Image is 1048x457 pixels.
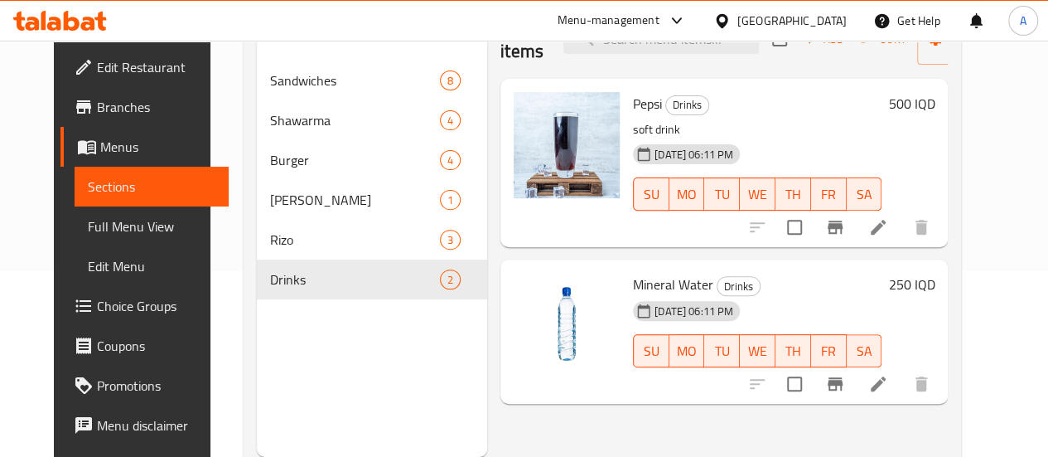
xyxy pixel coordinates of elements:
a: Branches [60,87,229,127]
a: Sections [75,167,229,207]
span: Edit Restaurant [97,57,215,77]
span: Select to update [777,367,812,401]
span: Edit Menu [88,256,215,276]
h2: Menu items [500,14,543,64]
span: TH [782,339,804,363]
button: MO [669,334,705,367]
a: Edit Restaurant [60,47,229,87]
span: SU [640,182,663,207]
div: Rizo3 [257,220,487,260]
p: soft drink [633,119,881,140]
button: WE [740,334,775,367]
button: Branch-specific-item [815,364,855,404]
img: Pepsi [514,92,620,198]
span: 2 [441,272,460,288]
div: items [440,230,461,250]
span: MO [676,339,698,363]
span: 4 [441,113,460,129]
div: [PERSON_NAME]1 [257,180,487,220]
a: Menu disclaimer [60,406,229,445]
button: delete [901,364,941,404]
a: Edit Menu [75,246,229,286]
span: SA [853,339,876,363]
span: Coupons [97,336,215,356]
button: SA [847,334,882,367]
div: Drinks [717,276,761,296]
span: WE [746,182,769,207]
span: Burger [270,150,440,170]
button: TH [775,177,811,211]
span: Full Menu View [88,216,215,236]
span: Menu disclaimer [97,416,215,435]
span: SA [853,182,876,207]
span: Shawarma [270,110,440,130]
span: Branches [97,97,215,117]
span: [DATE] 06:11 PM [648,147,740,163]
a: Full Menu View [75,207,229,246]
img: Mineral Water [514,273,620,379]
span: FR [818,339,840,363]
a: Menus [60,127,229,167]
button: WE [740,177,775,211]
div: Menu-management [558,11,659,31]
nav: Menu sections [257,54,487,306]
span: Sections [88,177,215,197]
span: Sandwiches [270,70,440,90]
button: Branch-specific-item [815,207,855,247]
div: Drinks [665,95,709,115]
span: Menus [100,137,215,157]
div: Burger4 [257,140,487,180]
span: Drinks [666,95,708,114]
span: A [1020,12,1026,30]
span: 1 [441,192,460,208]
span: Promotions [97,376,215,396]
h6: 500 IQD [888,92,935,115]
div: Drinks2 [257,260,487,299]
span: 3 [441,232,460,248]
button: MO [669,177,705,211]
span: [DATE] 06:11 PM [648,304,740,319]
span: Mineral Water [633,272,713,297]
div: Sandwiches8 [257,61,487,100]
button: FR [811,177,847,211]
span: TU [711,182,733,207]
span: FR [818,182,840,207]
span: TH [782,182,804,207]
button: TU [704,177,740,211]
div: items [440,70,461,90]
span: Select to update [777,210,812,245]
button: SU [633,334,669,367]
a: Coupons [60,326,229,366]
a: Edit menu item [868,374,888,394]
a: Promotions [60,366,229,406]
a: Edit menu item [868,217,888,237]
span: TU [711,339,733,363]
span: Pepsi [633,91,662,116]
button: SA [847,177,882,211]
span: SU [640,339,663,363]
button: FR [811,334,847,367]
button: TH [775,334,811,367]
span: 8 [441,73,460,89]
span: Rizo [270,230,440,250]
span: Choice Groups [97,296,215,316]
span: [PERSON_NAME] [270,190,440,210]
div: [GEOGRAPHIC_DATA] [737,12,847,30]
button: TU [704,334,740,367]
div: Shawarma4 [257,100,487,140]
h6: 250 IQD [888,273,935,296]
a: Choice Groups [60,286,229,326]
span: Drinks [717,277,760,296]
span: WE [746,339,769,363]
span: Drinks [270,270,440,289]
div: items [440,270,461,289]
span: MO [676,182,698,207]
button: SU [633,177,669,211]
span: 4 [441,153,460,168]
button: delete [901,207,941,247]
